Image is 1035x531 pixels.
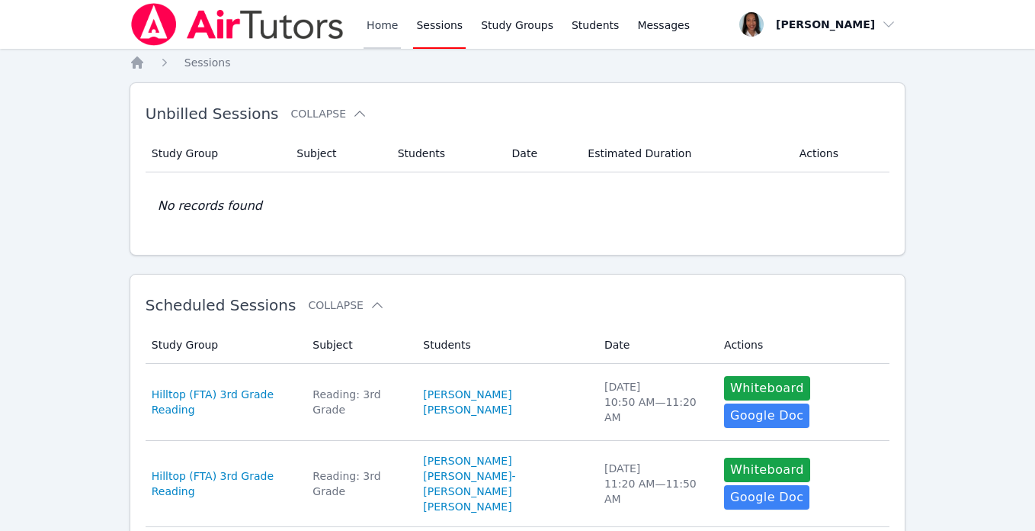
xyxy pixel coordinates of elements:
[604,461,706,507] div: [DATE] 11:20 AM — 11:50 AM
[146,296,296,314] span: Scheduled Sessions
[724,404,809,428] a: Google Doc
[146,441,890,527] tr: Hilltop (FTA) 3rd Grade ReadingReading: 3rd Grade[PERSON_NAME][PERSON_NAME]-[PERSON_NAME][PERSON_...
[423,387,511,402] a: [PERSON_NAME]
[715,327,889,364] th: Actions
[423,402,511,417] a: [PERSON_NAME]
[146,105,279,123] span: Unbilled Sessions
[152,387,295,417] a: Hilltop (FTA) 3rd Grade Reading
[503,135,579,172] th: Date
[287,135,388,172] th: Subject
[414,327,595,364] th: Students
[423,468,586,499] a: [PERSON_NAME]-[PERSON_NAME]
[578,135,790,172] th: Estimated Duration
[604,379,706,425] div: [DATE] 10:50 AM — 11:20 AM
[130,55,906,70] nav: Breadcrumb
[303,327,414,364] th: Subject
[146,135,288,172] th: Study Group
[308,298,384,313] button: Collapse
[312,468,405,499] div: Reading: 3rd Grade
[184,55,231,70] a: Sessions
[724,376,810,401] button: Whiteboard
[724,485,809,510] a: Google Doc
[146,364,890,441] tr: Hilltop (FTA) 3rd Grade ReadingReading: 3rd Grade[PERSON_NAME][PERSON_NAME][DATE]10:50 AM—11:20 A...
[312,387,405,417] div: Reading: 3rd Grade
[152,468,295,499] a: Hilltop (FTA) 3rd Grade Reading
[423,499,511,514] a: [PERSON_NAME]
[637,18,690,33] span: Messages
[595,327,715,364] th: Date
[724,458,810,482] button: Whiteboard
[291,106,367,121] button: Collapse
[130,3,345,46] img: Air Tutors
[184,56,231,69] span: Sessions
[146,327,304,364] th: Study Group
[146,172,890,240] td: No records found
[423,453,511,468] a: [PERSON_NAME]
[790,135,889,172] th: Actions
[389,135,503,172] th: Students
